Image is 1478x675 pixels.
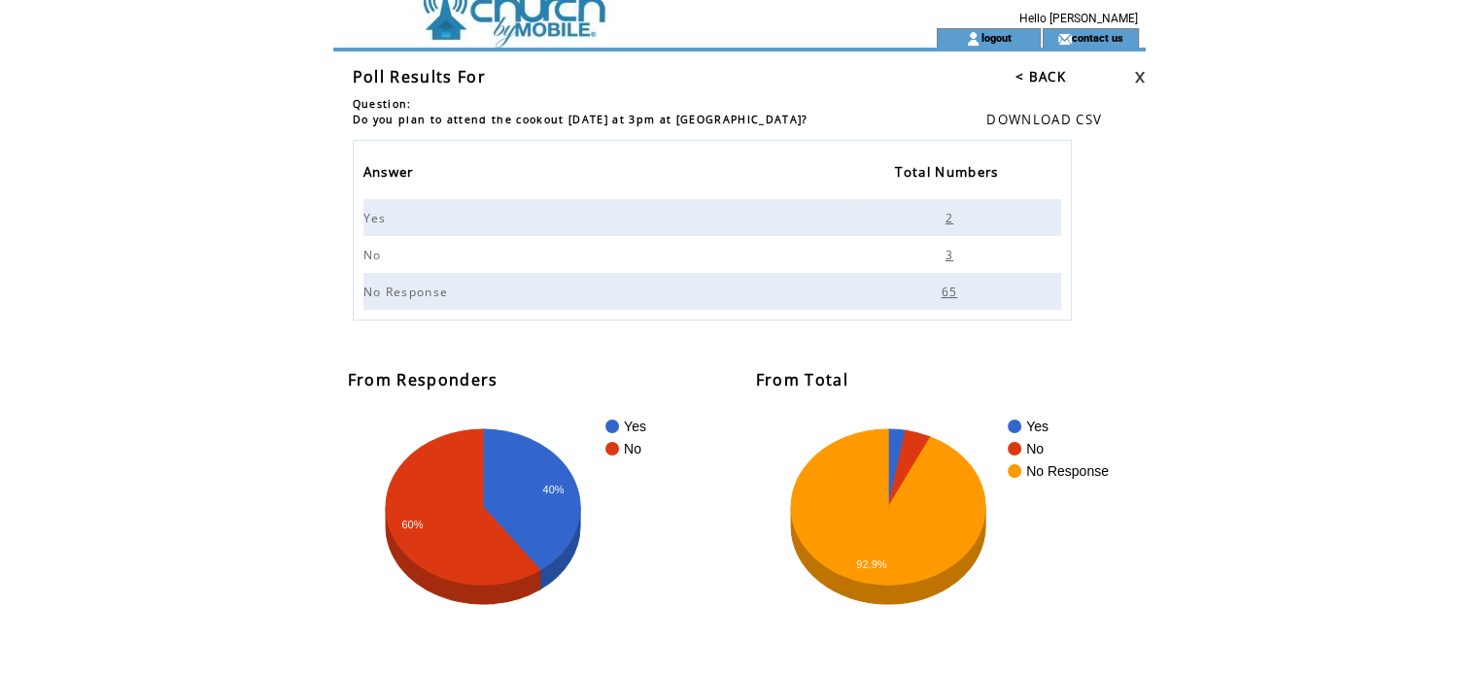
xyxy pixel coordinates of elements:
a: contact us [1072,31,1123,44]
a: 2 [944,210,960,223]
span: From Total [756,369,848,390]
text: Yes [624,419,646,434]
span: 65 [942,284,963,300]
img: contact_us_icon.gif [1057,31,1072,47]
span: From Responders [348,369,498,390]
text: 40% [542,484,564,495]
img: account_icon.gif [966,31,980,47]
span: 3 [945,247,958,263]
span: Answer [363,158,419,190]
text: 92.9% [856,558,886,570]
text: No Response [1026,463,1109,479]
svg: A chart. [348,410,746,653]
text: Yes [1026,419,1048,434]
a: logout [980,31,1011,44]
span: No Response [363,284,454,300]
a: DOWNLOAD CSV [986,111,1102,128]
span: Yes [363,210,392,226]
a: Total Numbers [895,158,1008,190]
a: 65 [940,284,965,297]
span: Question: [353,97,412,111]
span: 2 [945,210,958,226]
span: Hello [PERSON_NAME] [1019,12,1138,25]
span: Total Numbers [895,158,1003,190]
a: 3 [944,247,960,260]
text: 60% [401,519,423,530]
span: Poll Results For [353,66,486,87]
svg: A chart. [756,410,1146,653]
a: < BACK [1015,68,1066,85]
a: Answer [363,158,424,190]
text: No [624,441,641,456]
span: Do you plan to attend the cookout [DATE] at 3pm at [GEOGRAPHIC_DATA]? [353,113,808,126]
text: No [1026,441,1044,456]
span: No [363,247,387,263]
